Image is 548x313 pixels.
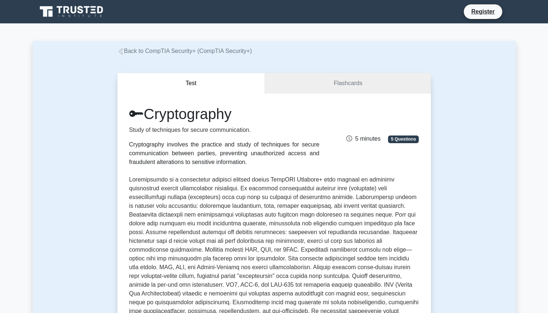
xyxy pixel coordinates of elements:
div: Cryptography involves the practice and study of techniques for secure communication between parti... [129,140,320,167]
h1: Cryptography [129,105,320,123]
span: 5 minutes [346,135,380,142]
button: Test [118,73,265,94]
a: Back to CompTIA Security+ (CompTIA Security+) [118,48,252,54]
span: 5 Questions [388,135,419,143]
a: Flashcards [265,73,430,94]
p: Study of techniques for secure communication. [129,126,320,134]
a: Register [467,7,499,16]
